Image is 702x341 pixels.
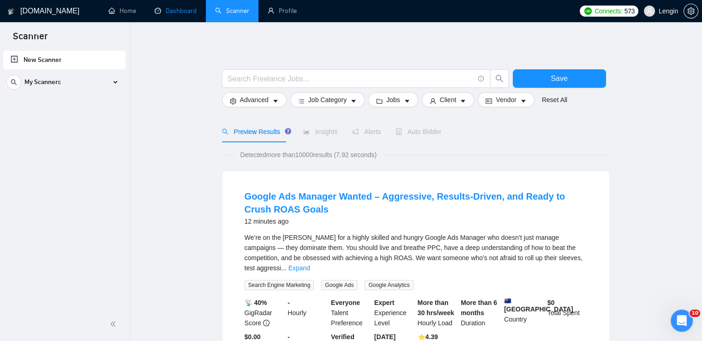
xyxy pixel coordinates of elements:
[298,97,305,104] span: bars
[478,76,484,82] span: info-circle
[268,7,297,15] a: userProfile
[331,299,360,306] b: Everyone
[245,280,314,290] span: Search Engine Marketing
[290,92,365,107] button: barsJob Categorycaret-down
[418,299,454,317] b: More than 30 hrs/week
[228,73,474,85] input: Search Freelance Jobs...
[245,232,587,273] div: We’re on the hunt for a highly skilled and hungry Google Ads Manager who doesn’t just manage camp...
[460,97,466,104] span: caret-down
[352,128,359,135] span: notification
[490,69,509,88] button: search
[496,95,516,105] span: Vendor
[542,95,567,105] a: Reset All
[386,95,400,105] span: Jobs
[684,4,698,18] button: setting
[513,69,606,88] button: Save
[584,7,592,15] img: upwork-logo.png
[684,7,698,15] a: setting
[303,128,310,135] span: area-chart
[547,299,555,306] b: $ 0
[222,128,288,135] span: Preview Results
[396,128,402,135] span: robot
[404,97,410,104] span: caret-down
[461,299,497,317] b: More than 6 months
[520,97,527,104] span: caret-down
[478,92,534,107] button: idcardVendorcaret-down
[222,92,287,107] button: settingAdvancedcaret-down
[6,75,21,90] button: search
[372,298,416,328] div: Experience Level
[245,216,587,227] div: 12 minutes ago
[594,6,622,16] span: Connects:
[551,73,567,84] span: Save
[303,128,337,135] span: Insights
[8,4,14,19] img: logo
[245,333,261,341] b: $0.00
[110,319,119,329] span: double-left
[331,333,354,341] b: Verified
[284,127,292,135] div: Tooltip anchor
[6,30,55,49] span: Scanner
[321,280,357,290] span: Google Ads
[3,73,126,95] li: My Scanners
[11,51,118,69] a: New Scanner
[368,92,418,107] button: folderJobscaret-down
[350,97,357,104] span: caret-down
[504,298,573,313] b: [GEOGRAPHIC_DATA]
[272,97,279,104] span: caret-down
[245,234,582,272] span: We’re on the [PERSON_NAME] for a highly skilled and hungry Google Ads Manager who doesn’t just ma...
[416,298,459,328] div: Hourly Load
[329,298,372,328] div: Talent Preference
[440,95,456,105] span: Client
[376,97,383,104] span: folder
[418,333,438,341] b: ⭐️ 4.39
[352,128,381,135] span: Alerts
[646,8,653,14] span: user
[459,298,502,328] div: Duration
[422,92,474,107] button: userClientcaret-down
[7,79,21,85] span: search
[155,7,197,15] a: dashboardDashboard
[430,97,436,104] span: user
[288,264,310,272] a: Expand
[288,299,290,306] b: -
[486,97,492,104] span: idcard
[288,333,290,341] b: -
[215,7,249,15] a: searchScanner
[504,298,511,304] img: 🇦🇺
[690,310,700,317] span: 10
[234,150,383,160] span: Detected more than 10000 results (7.92 seconds)
[230,97,236,104] span: setting
[365,280,413,290] span: Google Analytics
[624,6,634,16] span: 573
[108,7,136,15] a: homeHome
[374,333,396,341] b: [DATE]
[308,95,347,105] span: Job Category
[281,264,287,272] span: ...
[245,299,267,306] b: 📡 40%
[491,74,508,83] span: search
[396,128,441,135] span: Auto Bidder
[684,7,698,15] span: setting
[222,128,228,135] span: search
[671,310,693,332] iframe: Intercom live chat
[245,191,565,214] a: Google Ads Manager Wanted – Aggressive, Results-Driven, and Ready to Crush ROAS Goals
[546,298,589,328] div: Total Spent
[243,298,286,328] div: GigRadar Score
[240,95,269,105] span: Advanced
[286,298,329,328] div: Hourly
[3,51,126,69] li: New Scanner
[263,320,270,326] span: info-circle
[502,298,546,328] div: Country
[24,73,61,91] span: My Scanners
[374,299,395,306] b: Expert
